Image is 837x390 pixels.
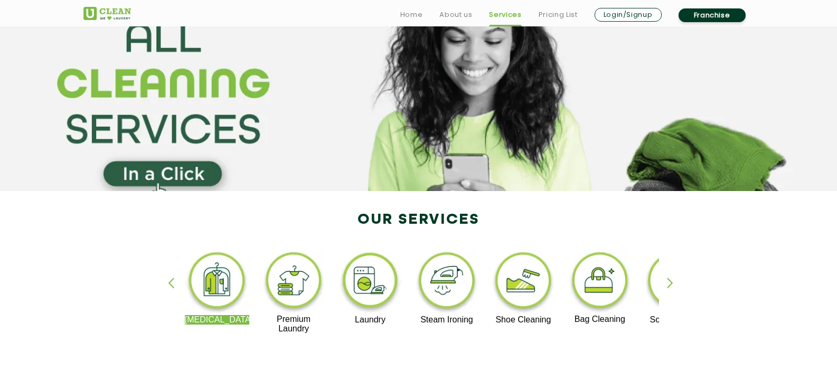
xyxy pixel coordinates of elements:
[261,315,326,334] p: Premium Laundry
[491,250,556,315] img: shoe_cleaning_11zon.webp
[185,250,250,315] img: dry_cleaning_11zon.webp
[644,250,709,315] img: sofa_cleaning_11zon.webp
[185,315,250,325] p: [MEDICAL_DATA]
[568,315,633,324] p: Bag Cleaning
[539,8,578,21] a: Pricing List
[400,8,423,21] a: Home
[491,315,556,325] p: Shoe Cleaning
[415,315,479,325] p: Steam Ironing
[568,250,633,315] img: bag_cleaning_11zon.webp
[338,250,403,315] img: laundry_cleaning_11zon.webp
[261,250,326,315] img: premium_laundry_cleaning_11zon.webp
[489,8,521,21] a: Services
[415,250,479,315] img: steam_ironing_11zon.webp
[679,8,746,22] a: Franchise
[439,8,472,21] a: About us
[338,315,403,325] p: Laundry
[83,7,131,20] img: UClean Laundry and Dry Cleaning
[595,8,662,22] a: Login/Signup
[644,315,709,325] p: Sofa Cleaning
